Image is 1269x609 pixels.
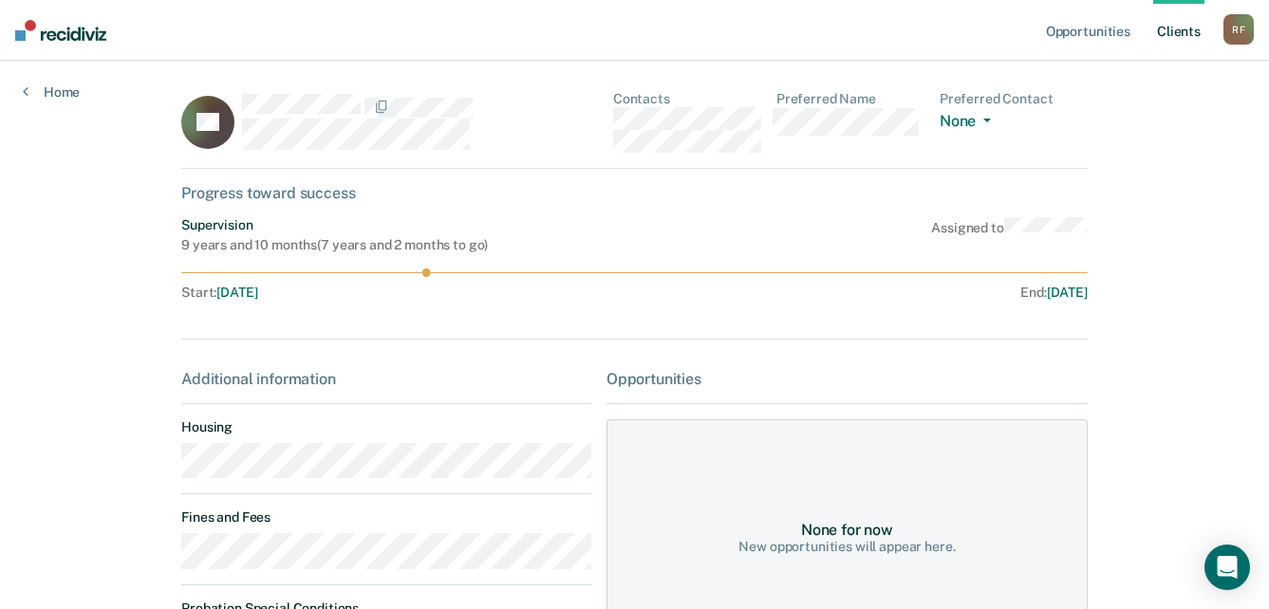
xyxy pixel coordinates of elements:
dt: Housing [181,419,591,435]
dt: Preferred Name [776,91,924,107]
img: Recidiviz [15,20,106,41]
button: RF [1223,14,1254,45]
div: Open Intercom Messenger [1204,544,1250,590]
div: R F [1223,14,1254,45]
div: Assigned to [931,217,1088,253]
div: Supervision [181,217,488,233]
div: End : [643,285,1088,301]
div: New opportunities will appear here. [738,539,955,555]
div: Start : [181,285,635,301]
dt: Preferred Contact [940,91,1088,107]
span: [DATE] [216,285,257,300]
button: None [940,112,998,134]
div: 9 years and 10 months ( 7 years and 2 months to go ) [181,237,488,253]
div: Additional information [181,370,591,388]
div: None for now [801,521,893,539]
dt: Fines and Fees [181,509,591,526]
div: Opportunities [607,370,1088,388]
span: [DATE] [1047,285,1088,300]
div: Progress toward success [181,184,1088,202]
dt: Contacts [613,91,761,107]
a: Home [23,83,80,101]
